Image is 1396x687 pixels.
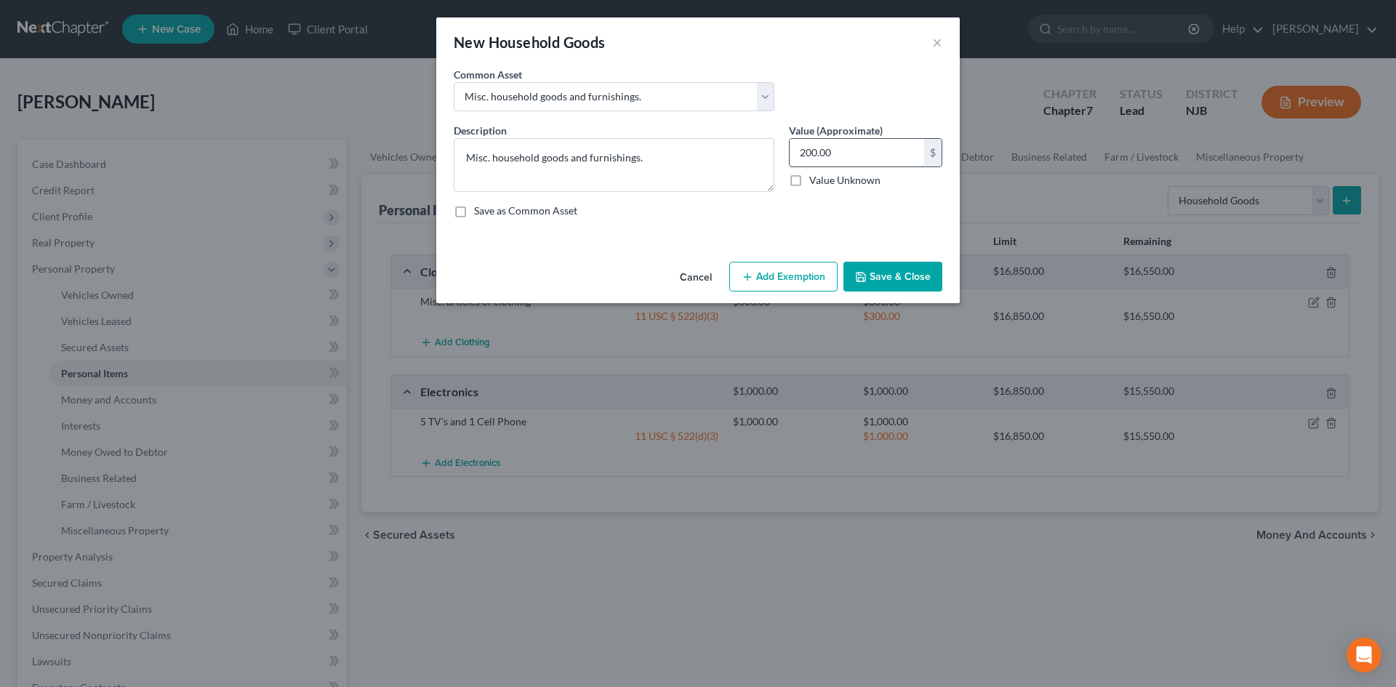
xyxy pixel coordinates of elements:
label: Common Asset [454,67,522,82]
div: Open Intercom Messenger [1347,638,1381,672]
input: 0.00 [790,139,924,166]
button: Cancel [668,263,723,292]
label: Value (Approximate) [789,123,883,138]
div: $ [924,139,942,166]
span: Description [454,124,507,137]
label: Save as Common Asset [474,204,577,218]
button: Add Exemption [729,262,838,292]
button: × [932,33,942,51]
button: Save & Close [843,262,942,292]
div: New Household Goods [454,32,606,52]
label: Value Unknown [809,173,880,188]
